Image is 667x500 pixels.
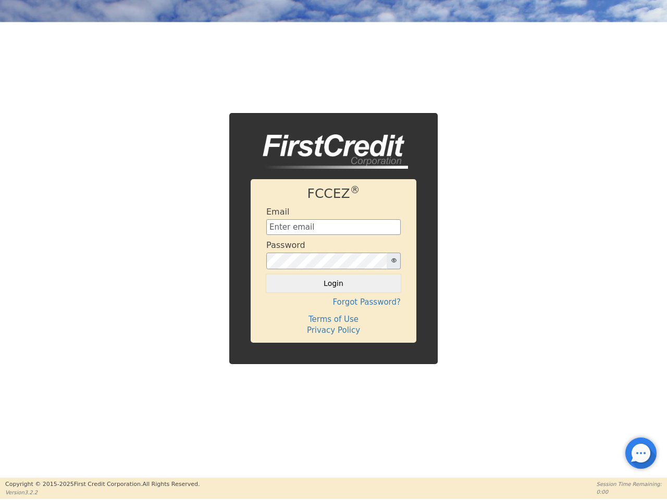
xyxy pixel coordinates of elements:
[266,207,289,217] h4: Email
[597,488,662,496] p: 0:00
[5,480,200,489] p: Copyright © 2015- 2025 First Credit Corporation.
[266,240,305,250] h4: Password
[266,326,401,335] h4: Privacy Policy
[251,134,408,169] img: logo-CMu_cnol.png
[350,184,360,195] sup: ®
[142,481,200,488] span: All Rights Reserved.
[266,315,401,324] h4: Terms of Use
[5,489,200,496] p: Version 3.2.2
[266,274,401,292] button: Login
[266,297,401,307] h4: Forgot Password?
[266,253,387,269] input: password
[266,186,401,202] h1: FCCEZ
[597,480,662,488] p: Session Time Remaining:
[266,219,401,235] input: Enter email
